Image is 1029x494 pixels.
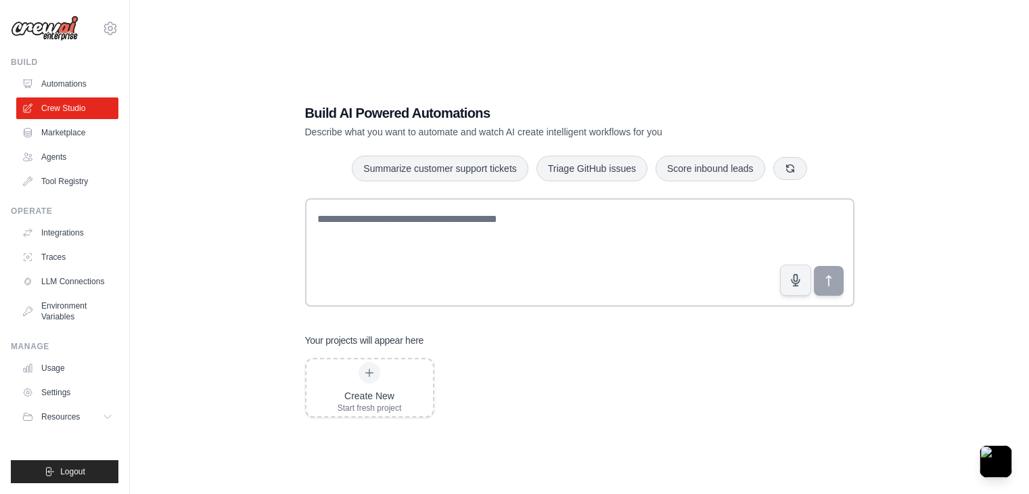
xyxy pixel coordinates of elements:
div: Operate [11,206,118,217]
p: Describe what you want to automate and watch AI create intelligent workflows for you [305,125,760,139]
a: Tool Registry [16,171,118,192]
a: Agents [16,146,118,168]
h3: Your projects will appear here [305,334,424,347]
a: Environment Variables [16,295,118,328]
div: Build [11,57,118,68]
button: Logout [11,460,118,483]
a: Settings [16,382,118,403]
button: Click to speak your automation idea [780,265,811,296]
button: Get new suggestions [773,157,807,180]
button: Resources [16,406,118,428]
button: Summarize customer support tickets [352,156,528,181]
a: Usage [16,357,118,379]
h1: Build AI Powered Automations [305,104,760,122]
div: Manage [11,341,118,352]
img: Logo [11,16,78,41]
a: Marketplace [16,122,118,143]
div: Start fresh project [338,403,402,413]
a: Automations [16,73,118,95]
a: Traces [16,246,118,268]
div: Create New [338,389,402,403]
a: Integrations [16,222,118,244]
span: Logout [60,466,85,477]
a: Crew Studio [16,97,118,119]
button: Triage GitHub issues [536,156,647,181]
a: LLM Connections [16,271,118,292]
span: Resources [41,411,80,422]
button: Score inbound leads [656,156,765,181]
